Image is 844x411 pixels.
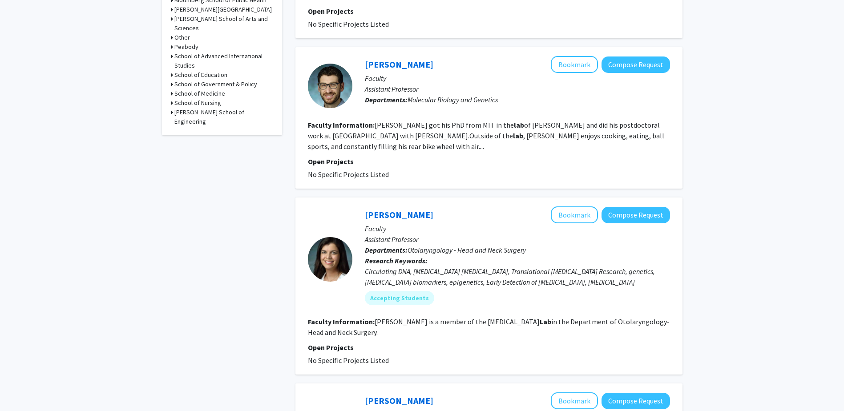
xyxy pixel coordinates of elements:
[308,20,389,28] span: No Specific Projects Listed
[308,317,375,326] b: Faculty Information:
[408,246,526,254] span: Otolaryngology - Head and Neck Surgery
[308,6,670,16] p: Open Projects
[7,371,38,404] iframe: Chat
[602,207,670,223] button: Compose Request to Mariana Brait
[308,356,389,365] span: No Specific Projects Listed
[174,98,221,108] h3: School of Nursing
[365,395,433,406] a: [PERSON_NAME]
[514,121,524,129] b: lab
[365,209,433,220] a: [PERSON_NAME]
[308,121,664,151] fg-read-more: [PERSON_NAME] got his PhD from MIT in the of [PERSON_NAME] and did his postdoctoral work at [GEOG...
[513,131,523,140] b: lab
[365,234,670,245] p: Assistant Professor
[174,70,227,80] h3: School of Education
[365,256,428,265] b: Research Keywords:
[365,291,434,305] mat-chip: Accepting Students
[602,56,670,73] button: Compose Request to Joshua Modell
[174,89,225,98] h3: School of Medicine
[308,317,670,337] fg-read-more: [PERSON_NAME] is a member of the [MEDICAL_DATA] in the Department of Otolaryngology-Head and Neck...
[365,223,670,234] p: Faculty
[365,266,670,287] div: Circulating DNA, [MEDICAL_DATA] [MEDICAL_DATA], Translational [MEDICAL_DATA] Research, genetics, ...
[540,317,551,326] b: Lab
[602,393,670,409] button: Compose Request to Ana Maria Rule
[174,42,198,52] h3: Peabody
[365,84,670,94] p: Assistant Professor
[551,56,598,73] button: Add Joshua Modell to Bookmarks
[174,33,190,42] h3: Other
[365,95,408,104] b: Departments:
[308,121,375,129] b: Faculty Information:
[365,59,433,70] a: [PERSON_NAME]
[308,342,670,353] p: Open Projects
[365,73,670,84] p: Faculty
[551,206,598,223] button: Add Mariana Brait to Bookmarks
[308,156,670,167] p: Open Projects
[174,5,272,14] h3: [PERSON_NAME][GEOGRAPHIC_DATA]
[365,246,408,254] b: Departments:
[408,95,498,104] span: Molecular Biology and Genetics
[174,80,257,89] h3: School of Government & Policy
[174,108,273,126] h3: [PERSON_NAME] School of Engineering
[174,52,273,70] h3: School of Advanced International Studies
[308,170,389,179] span: No Specific Projects Listed
[551,392,598,409] button: Add Ana Maria Rule to Bookmarks
[174,14,273,33] h3: [PERSON_NAME] School of Arts and Sciences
